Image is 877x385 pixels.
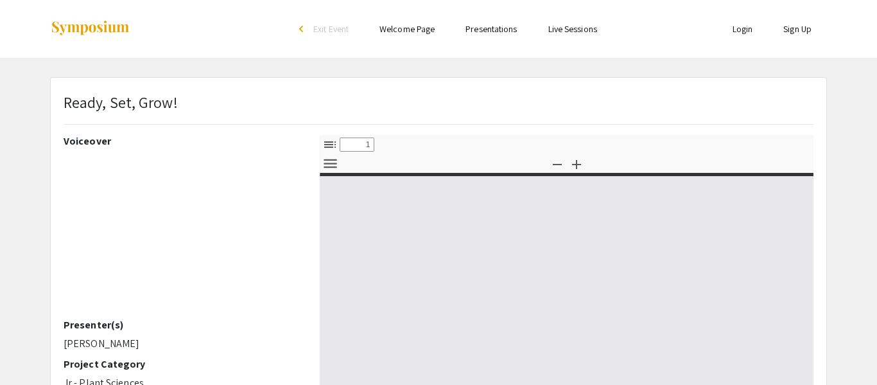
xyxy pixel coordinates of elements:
button: Tools [319,154,341,173]
h2: Presenter(s) [64,319,300,331]
span: Exit Event [313,23,349,35]
button: Zoom In [566,154,587,173]
input: Page [340,138,374,152]
a: Sign Up [783,23,812,35]
button: Zoom Out [546,154,568,173]
p: Ready, Set, Grow! [64,91,178,114]
a: Welcome Page [379,23,435,35]
h2: Project Category [64,358,300,370]
a: Login [733,23,753,35]
p: [PERSON_NAME] [64,336,300,352]
img: Symposium by ForagerOne [50,20,130,37]
h2: Voiceover [64,135,300,147]
div: arrow_back_ios [299,25,307,33]
button: Toggle Sidebar [319,135,341,154]
a: Live Sessions [548,23,597,35]
a: Presentations [465,23,517,35]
